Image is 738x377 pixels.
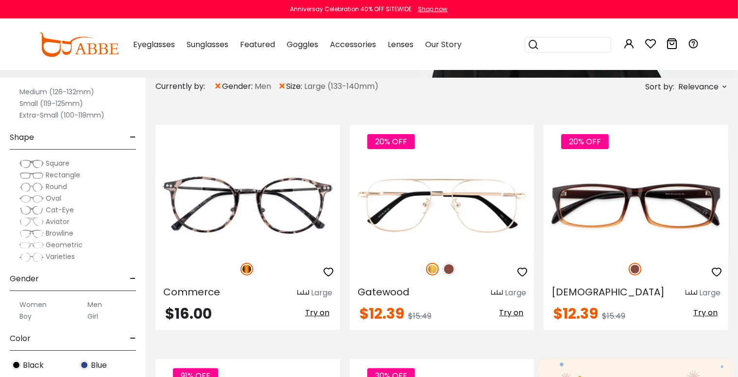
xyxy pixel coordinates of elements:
label: Girl [87,310,98,322]
span: $16.00 [165,303,212,324]
span: × [278,78,286,95]
img: abbeglasses.com [39,33,119,57]
span: Lenses [388,39,413,50]
span: Varieties [46,252,75,261]
span: Large (133-140mm) [304,81,378,92]
img: Square.png [19,159,44,169]
img: Tortoise [240,263,253,275]
span: Oval [46,193,61,203]
span: $15.49 [602,310,625,322]
img: Rectangle.png [19,171,44,180]
span: Commerce [163,285,220,299]
img: size ruler [297,290,309,297]
span: Gatewood [358,285,410,299]
div: Large [311,287,332,299]
div: Currently by: [155,78,214,95]
span: Browline [46,228,73,238]
span: Relevance [678,78,719,96]
label: Boy [19,310,32,322]
span: Geometric [46,240,83,250]
img: Brown Isaiah - TR ,Universal Bridge Fit [544,160,728,252]
a: Shop now [413,5,448,13]
img: Gold [426,263,439,275]
span: Rectangle [46,170,80,180]
div: Anniversay Celebration 40% OFF SITEWIDE [291,5,412,14]
span: Men [255,81,271,92]
span: × [214,78,222,95]
img: size ruler [686,290,697,297]
span: Gender [10,267,39,291]
span: size: [286,81,304,92]
div: Large [699,287,721,299]
img: Brown [629,263,641,275]
span: - [130,126,136,149]
img: Round.png [19,182,44,192]
span: Round [46,182,67,191]
button: Try on [690,307,721,319]
span: Black [23,360,44,371]
img: Browline.png [19,229,44,239]
span: Goggles [287,39,318,50]
img: Black [12,360,21,370]
span: Aviator [46,217,69,226]
img: Tortoise Commerce - TR ,Adjust Nose Pads [155,160,340,252]
img: Brown [443,263,455,275]
span: Color [10,327,31,350]
label: Small (119-125mm) [19,98,83,109]
button: Try on [496,307,526,319]
label: Extra-Small (100-118mm) [19,109,104,121]
span: 20% OFF [367,134,415,149]
div: Large [505,287,526,299]
span: Eyeglasses [133,39,175,50]
span: Try on [305,307,329,318]
img: size ruler [491,290,503,297]
span: Shape [10,126,34,149]
img: Gold Gatewood - Metal ,Adjust Nose Pads [350,160,534,252]
img: Aviator.png [19,217,44,227]
span: 20% OFF [561,134,609,149]
img: Oval.png [19,194,44,204]
span: $15.49 [408,310,431,322]
span: Blue [91,360,107,371]
span: Cat-Eye [46,205,74,215]
img: Geometric.png [19,240,44,250]
span: Square [46,158,69,168]
label: Women [19,299,47,310]
button: Try on [302,307,332,319]
span: Sort by: [645,81,674,92]
span: Accessories [330,39,376,50]
span: Our Story [425,39,462,50]
label: Men [87,299,102,310]
span: - [130,327,136,350]
span: Sunglasses [187,39,228,50]
span: Try on [693,307,718,318]
span: - [130,267,136,291]
img: Varieties.png [19,252,44,262]
span: Try on [499,307,523,318]
span: [DEMOGRAPHIC_DATA] [551,285,665,299]
div: Shop now [418,5,448,14]
img: Cat-Eye.png [19,206,44,215]
span: $12.39 [360,303,404,324]
img: Blue [80,360,89,370]
label: Medium (126-132mm) [19,86,94,98]
span: gender: [222,81,255,92]
span: Featured [240,39,275,50]
span: $12.39 [553,303,598,324]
